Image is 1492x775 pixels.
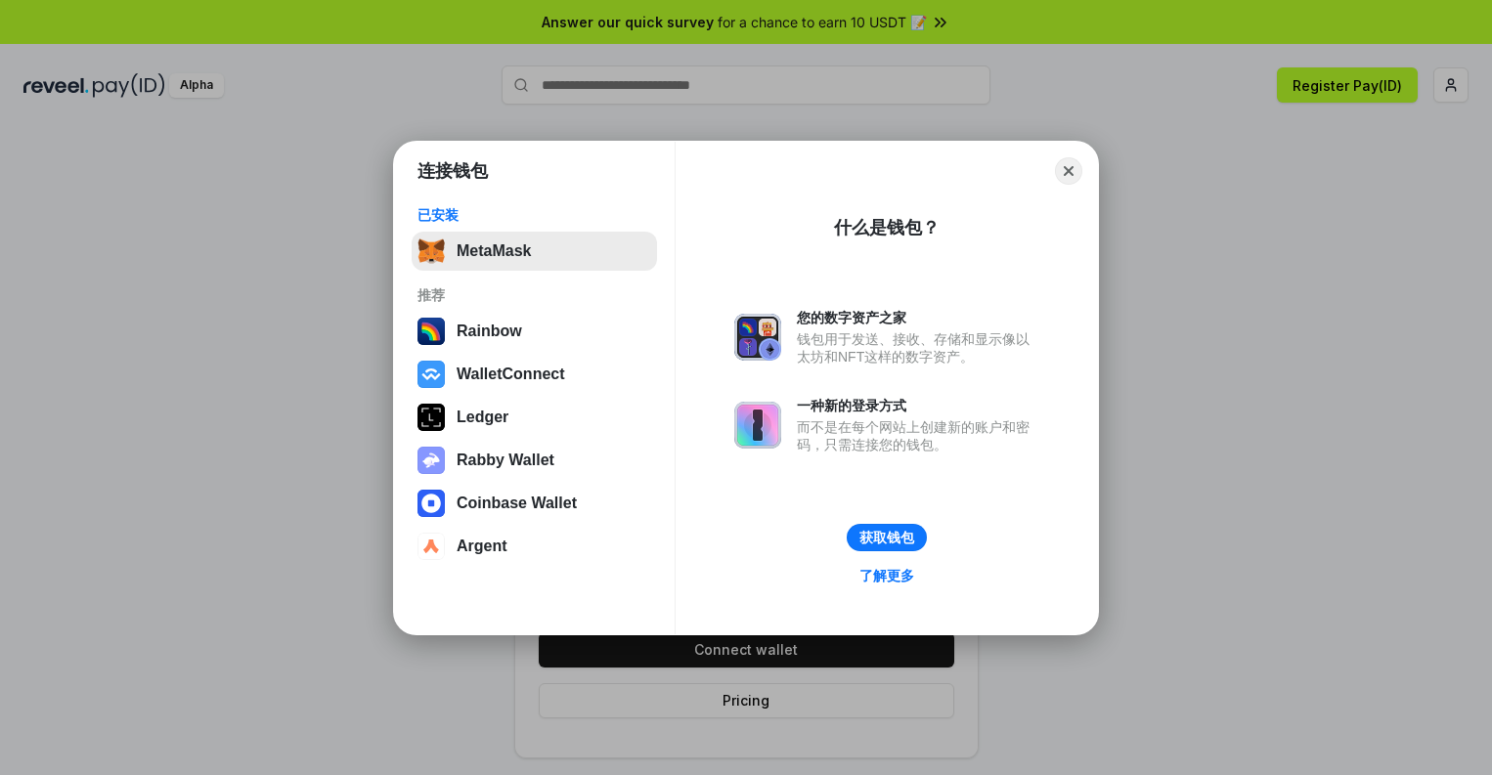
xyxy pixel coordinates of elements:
div: 获取钱包 [859,529,914,546]
button: 获取钱包 [847,524,927,551]
div: 已安装 [417,206,651,224]
img: svg+xml,%3Csvg%20width%3D%2228%22%20height%3D%2228%22%20viewBox%3D%220%200%2028%2028%22%20fill%3D... [417,361,445,388]
button: Argent [412,527,657,566]
button: Coinbase Wallet [412,484,657,523]
img: svg+xml,%3Csvg%20xmlns%3D%22http%3A%2F%2Fwww.w3.org%2F2000%2Fsvg%22%20fill%3D%22none%22%20viewBox... [734,402,781,449]
div: MetaMask [457,242,531,260]
div: Ledger [457,409,508,426]
button: Ledger [412,398,657,437]
div: WalletConnect [457,366,565,383]
div: 钱包用于发送、接收、存储和显示像以太坊和NFT这样的数字资产。 [797,330,1039,366]
div: 而不是在每个网站上创建新的账户和密码，只需连接您的钱包。 [797,418,1039,453]
a: 了解更多 [848,563,926,588]
button: WalletConnect [412,355,657,394]
div: 您的数字资产之家 [797,309,1039,326]
div: 一种新的登录方式 [797,397,1039,414]
div: Rabby Wallet [457,452,554,469]
div: 推荐 [417,286,651,304]
button: MetaMask [412,232,657,271]
div: Coinbase Wallet [457,495,577,512]
img: svg+xml,%3Csvg%20xmlns%3D%22http%3A%2F%2Fwww.w3.org%2F2000%2Fsvg%22%20fill%3D%22none%22%20viewBox... [734,314,781,361]
img: svg+xml,%3Csvg%20width%3D%22120%22%20height%3D%22120%22%20viewBox%3D%220%200%20120%20120%22%20fil... [417,318,445,345]
button: Rainbow [412,312,657,351]
img: svg+xml,%3Csvg%20width%3D%2228%22%20height%3D%2228%22%20viewBox%3D%220%200%2028%2028%22%20fill%3D... [417,490,445,517]
div: 什么是钱包？ [834,216,940,239]
img: svg+xml,%3Csvg%20width%3D%2228%22%20height%3D%2228%22%20viewBox%3D%220%200%2028%2028%22%20fill%3D... [417,533,445,560]
h1: 连接钱包 [417,159,488,183]
div: 了解更多 [859,567,914,584]
button: Close [1055,157,1082,185]
div: Argent [457,538,507,555]
div: Rainbow [457,323,522,340]
img: svg+xml,%3Csvg%20xmlns%3D%22http%3A%2F%2Fwww.w3.org%2F2000%2Fsvg%22%20width%3D%2228%22%20height%3... [417,404,445,431]
img: svg+xml,%3Csvg%20xmlns%3D%22http%3A%2F%2Fwww.w3.org%2F2000%2Fsvg%22%20fill%3D%22none%22%20viewBox... [417,447,445,474]
img: svg+xml,%3Csvg%20fill%3D%22none%22%20height%3D%2233%22%20viewBox%3D%220%200%2035%2033%22%20width%... [417,237,445,265]
button: Rabby Wallet [412,441,657,480]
